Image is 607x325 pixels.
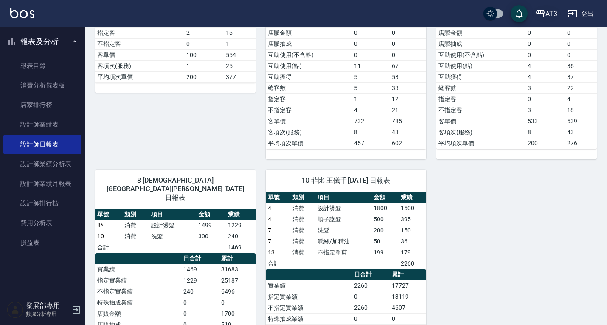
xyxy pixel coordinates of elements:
[3,31,81,53] button: 報表及分析
[290,214,315,225] td: 消費
[565,38,597,49] td: 0
[276,176,416,185] span: 10 菲比 王儀千 [DATE] 日報表
[565,116,597,127] td: 539
[315,225,371,236] td: 洗髮
[352,27,390,38] td: 0
[3,233,81,252] a: 損益表
[181,275,219,286] td: 1229
[95,264,181,275] td: 實業績
[371,203,399,214] td: 1800
[352,138,390,149] td: 457
[268,205,271,212] a: 4
[526,82,565,93] td: 3
[266,280,352,291] td: 實業績
[526,27,565,38] td: 0
[266,302,352,313] td: 不指定實業績
[526,49,565,60] td: 0
[390,116,426,127] td: 785
[219,286,256,297] td: 6496
[436,82,526,93] td: 總客數
[226,242,256,253] td: 1469
[390,49,426,60] td: 0
[565,71,597,82] td: 37
[266,192,426,269] table: a dense table
[226,231,256,242] td: 240
[181,308,219,319] td: 0
[390,291,426,302] td: 13119
[399,247,426,258] td: 179
[352,105,390,116] td: 4
[352,38,390,49] td: 0
[436,105,526,116] td: 不指定客
[436,116,526,127] td: 客單價
[224,49,256,60] td: 554
[390,105,426,116] td: 21
[436,49,526,60] td: 互助使用(不含點)
[181,264,219,275] td: 1469
[399,258,426,269] td: 2260
[390,138,426,149] td: 602
[266,291,352,302] td: 指定實業績
[224,60,256,71] td: 25
[266,38,352,49] td: 店販抽成
[290,225,315,236] td: 消費
[219,308,256,319] td: 1700
[97,233,104,240] a: 10
[371,225,399,236] td: 200
[390,71,426,82] td: 53
[95,27,184,38] td: 指定客
[266,313,352,324] td: 特殊抽成業績
[399,225,426,236] td: 150
[390,38,426,49] td: 0
[184,71,224,82] td: 200
[390,280,426,291] td: 17727
[526,60,565,71] td: 4
[436,71,526,82] td: 互助獲得
[184,49,224,60] td: 100
[224,71,256,82] td: 377
[565,82,597,93] td: 22
[149,209,196,220] th: 項目
[3,115,81,134] a: 設計師業績表
[95,308,181,319] td: 店販金額
[315,247,371,258] td: 不指定單剪
[565,60,597,71] td: 36
[226,220,256,231] td: 1229
[105,176,245,202] span: 8 [DEMOGRAPHIC_DATA][GEOGRAPHIC_DATA][PERSON_NAME] [DATE] 日報表
[26,302,69,310] h5: 發展部專用
[352,93,390,105] td: 1
[290,203,315,214] td: 消費
[390,269,426,280] th: 累計
[436,38,526,49] td: 店販抽成
[352,71,390,82] td: 5
[95,71,184,82] td: 平均項次單價
[266,192,290,203] th: 單號
[565,138,597,149] td: 276
[399,203,426,214] td: 1500
[352,302,390,313] td: 2260
[3,135,81,154] a: 設計師日報表
[532,5,561,23] button: AT3
[95,38,184,49] td: 不指定客
[565,93,597,105] td: 4
[290,247,315,258] td: 消費
[3,154,81,174] a: 設計師業績分析表
[315,214,371,225] td: 順子護髮
[3,76,81,95] a: 消費分析儀表板
[268,238,271,245] a: 7
[371,214,399,225] td: 500
[371,236,399,247] td: 50
[565,127,597,138] td: 43
[390,27,426,38] td: 0
[526,138,565,149] td: 200
[10,8,34,18] img: Logo
[390,82,426,93] td: 33
[526,71,565,82] td: 4
[266,127,352,138] td: 客項次(服務)
[390,93,426,105] td: 12
[266,258,290,269] td: 合計
[436,127,526,138] td: 客項次(服務)
[3,174,81,193] a: 設計師業績月報表
[219,275,256,286] td: 25187
[266,71,352,82] td: 互助獲得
